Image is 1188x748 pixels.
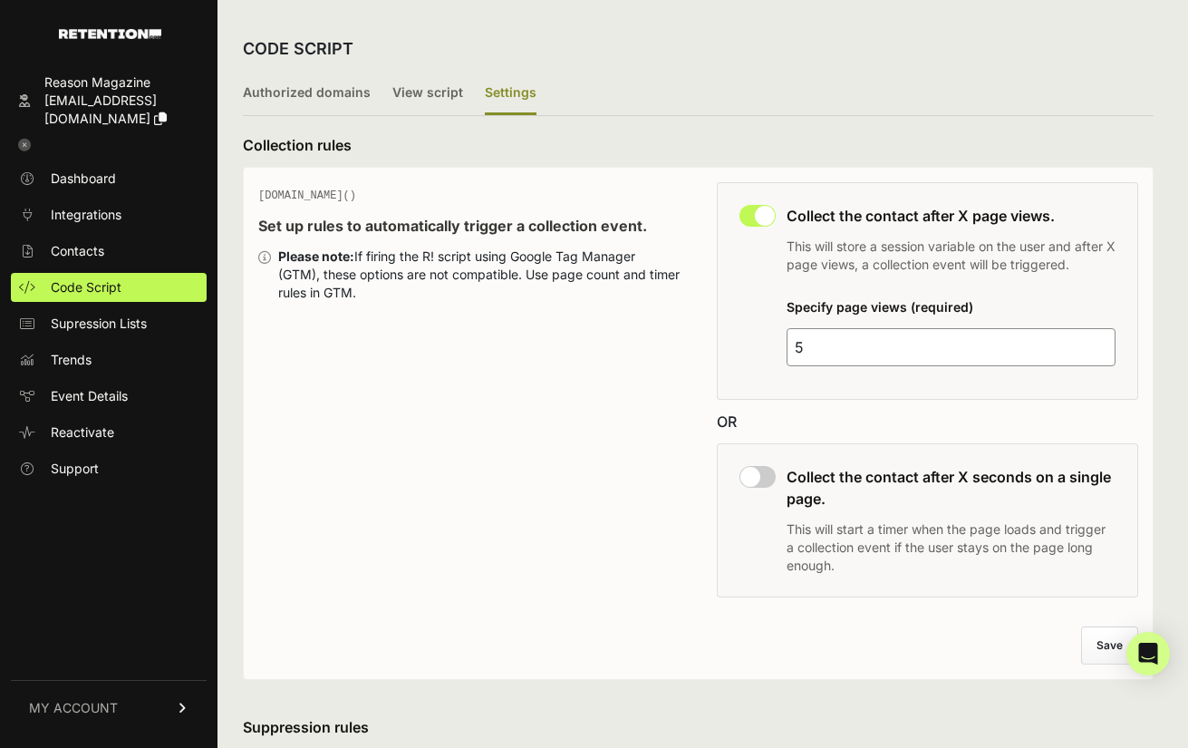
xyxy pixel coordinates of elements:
span: [EMAIL_ADDRESS][DOMAIN_NAME] [44,92,157,126]
a: Reason Magazine [EMAIL_ADDRESS][DOMAIN_NAME] [11,68,207,133]
a: Contacts [11,237,207,266]
span: Contacts [51,242,104,260]
span: Trends [51,351,92,369]
span: Dashboard [51,170,116,188]
a: Dashboard [11,164,207,193]
label: Specify page views (required) [787,299,973,315]
a: MY ACCOUNT [11,680,207,735]
p: This will start a timer when the page loads and trigger a collection event if the user stays on t... [787,520,1116,575]
div: Open Intercom Messenger [1126,632,1170,675]
div: Reason Magazine [44,73,199,92]
a: Supression Lists [11,309,207,338]
span: Reactivate [51,423,114,442]
span: Support [51,460,99,478]
a: Reactivate [11,418,207,447]
span: Integrations [51,206,121,224]
img: Retention.com [59,29,161,39]
span: [DOMAIN_NAME]() [258,189,356,202]
input: 4 [787,328,1116,366]
label: Settings [485,73,536,115]
h3: Suppression rules [243,716,1154,738]
p: This will store a session variable on the user and after X page views, a collection event will be... [787,238,1116,274]
span: Code Script [51,278,121,296]
button: Save [1081,627,1138,665]
strong: Please note: [278,248,354,264]
label: Authorized domains [243,73,371,115]
h3: Collect the contact after X page views. [787,205,1116,227]
span: Event Details [51,387,128,405]
a: Support [11,454,207,483]
label: View script [392,73,463,115]
span: Supression Lists [51,315,147,333]
h2: CODE SCRIPT [243,36,353,62]
a: Integrations [11,200,207,229]
h3: Collect the contact after X seconds on a single page. [787,466,1116,510]
span: MY ACCOUNT [29,699,118,717]
a: Event Details [11,382,207,411]
div: OR [717,411,1139,432]
a: Trends [11,345,207,374]
strong: Set up rules to automatically trigger a collection event. [258,217,647,235]
div: If firing the R! script using Google Tag Manager (GTM), these options are not compatible. Use pag... [278,248,681,302]
a: Code Script [11,273,207,302]
h3: Collection rules [243,134,1154,156]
